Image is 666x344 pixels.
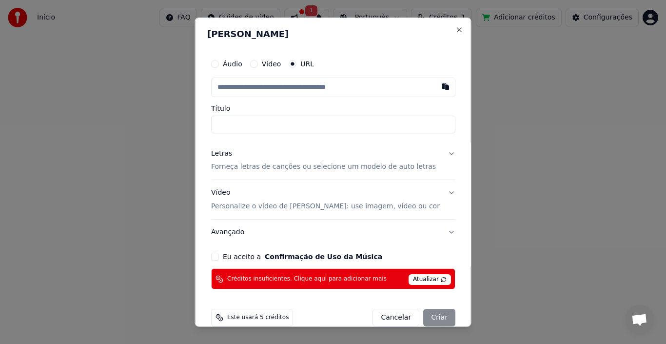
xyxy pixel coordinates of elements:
div: Letras [211,148,232,158]
button: VídeoPersonalize o vídeo de [PERSON_NAME]: use imagem, vídeo ou cor [211,180,455,219]
label: Eu aceito a [223,253,382,260]
h2: [PERSON_NAME] [207,29,459,38]
label: Título [211,104,455,111]
label: Áudio [223,60,242,67]
button: LetrasForneça letras de canções ou selecione um modelo de auto letras [211,141,455,180]
button: Eu aceito a [265,253,382,260]
p: Personalize o vídeo de [PERSON_NAME]: use imagem, vídeo ou cor [211,202,440,211]
button: Cancelar [372,309,419,326]
span: Créditos insuficientes. Clique aqui para adicionar mais [227,275,387,283]
label: URL [300,60,314,67]
label: Vídeo [261,60,281,67]
span: Atualizar [409,274,451,285]
button: Avançado [211,220,455,245]
span: Este usará 5 créditos [227,314,289,322]
p: Forneça letras de canções ou selecione um modelo de auto letras [211,162,436,172]
div: Vídeo [211,188,440,211]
